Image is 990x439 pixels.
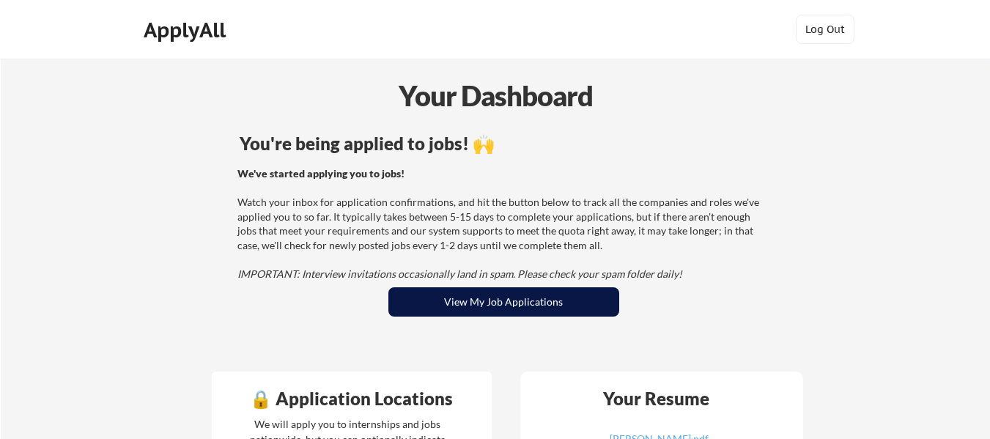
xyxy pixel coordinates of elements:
[237,167,405,180] strong: We've started applying you to jobs!
[144,18,230,43] div: ApplyAll
[240,135,768,152] div: You're being applied to jobs! 🙌
[1,75,990,117] div: Your Dashboard
[388,287,619,317] button: View My Job Applications
[796,15,854,44] button: Log Out
[237,166,766,281] div: Watch your inbox for application confirmations, and hit the button below to track all the compani...
[215,390,488,407] div: 🔒 Application Locations
[584,390,729,407] div: Your Resume
[237,268,682,280] em: IMPORTANT: Interview invitations occasionally land in spam. Please check your spam folder daily!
